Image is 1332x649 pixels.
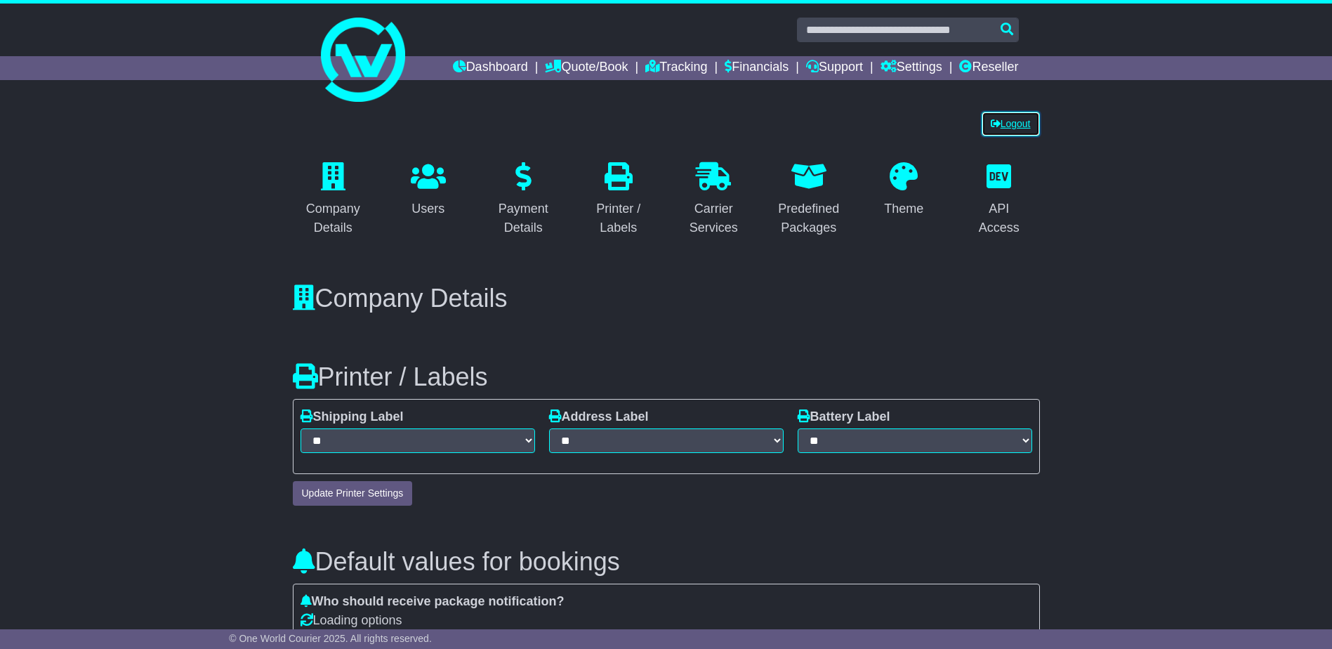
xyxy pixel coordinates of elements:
div: Payment Details [492,199,555,237]
a: Support [806,56,863,80]
a: Quote/Book [545,56,628,80]
label: Shipping Label [301,409,404,425]
a: Payment Details [483,157,565,242]
div: Carrier Services [683,199,746,237]
a: Reseller [959,56,1018,80]
a: API Access [958,157,1040,242]
div: Users [411,199,446,218]
a: Theme [875,157,932,223]
h3: Company Details [293,284,1040,313]
label: Who should receive package notification? [301,594,565,610]
span: © One World Courier 2025. All rights reserved. [229,633,432,644]
label: Battery Label [798,409,890,425]
a: Predefined Packages [768,157,850,242]
div: Company Details [302,199,365,237]
div: Printer / Labels [587,199,650,237]
h3: Default values for bookings [293,548,1040,576]
a: Logout [982,112,1040,136]
a: Dashboard [453,56,528,80]
a: Carrier Services [673,157,755,242]
a: Users [402,157,455,223]
div: API Access [968,199,1031,237]
a: Company Details [293,157,374,242]
label: Address Label [549,409,649,425]
button: Update Printer Settings [293,481,413,506]
a: Tracking [645,56,707,80]
h3: Printer / Labels [293,363,1040,391]
div: Theme [884,199,923,218]
a: Financials [725,56,789,80]
a: Settings [881,56,942,80]
div: Predefined Packages [777,199,840,237]
a: Printer / Labels [578,157,659,242]
div: Loading options [301,613,1032,629]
